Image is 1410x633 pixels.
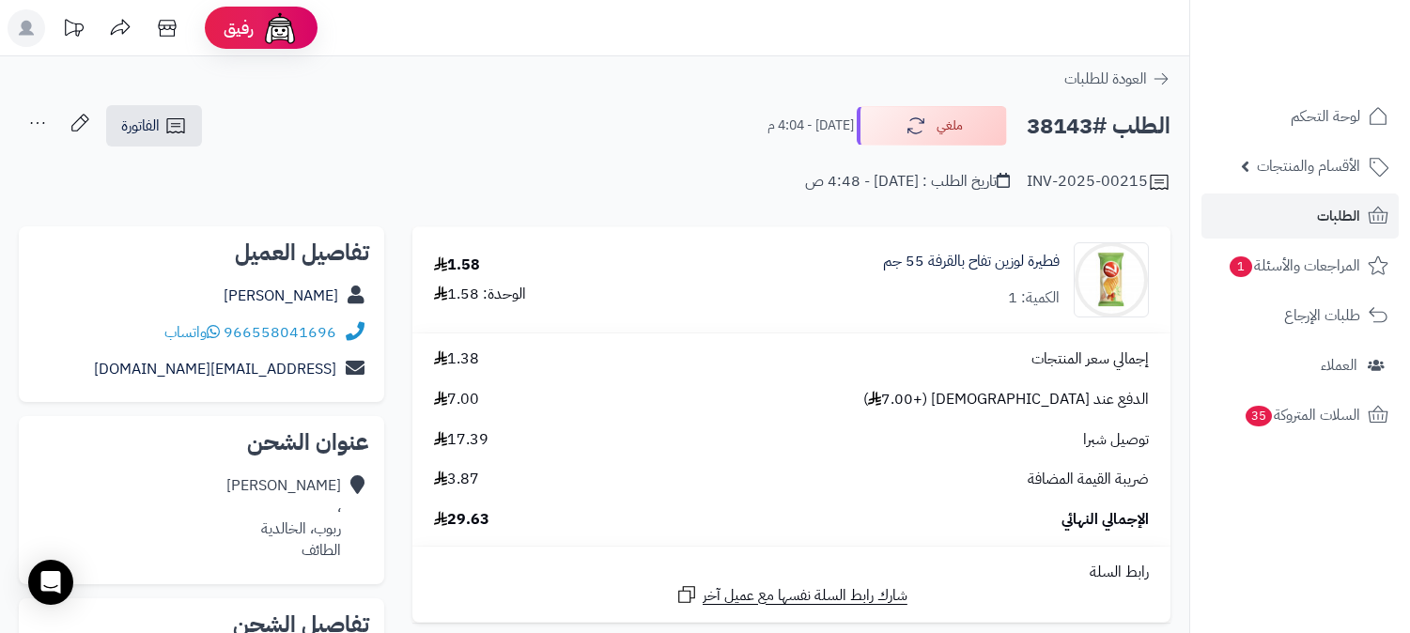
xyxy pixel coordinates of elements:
[1229,255,1253,278] span: 1
[1257,153,1360,179] span: الأقسام والمنتجات
[224,285,338,307] a: [PERSON_NAME]
[224,17,254,39] span: رفيق
[1201,393,1399,438] a: السلات المتروكة35
[434,469,479,490] span: 3.87
[1075,242,1148,317] img: 1348161d17c4fed3312b52129efa6e1b84aa-90x90.jpg
[434,348,479,370] span: 1.38
[50,9,97,52] a: تحديثات المنصة
[1201,293,1399,338] a: طلبات الإرجاع
[420,562,1163,583] div: رابط السلة
[94,358,336,380] a: [EMAIL_ADDRESS][DOMAIN_NAME]
[34,431,369,454] h2: عنوان الشحن
[1064,68,1170,90] a: العودة للطلبات
[1317,203,1360,229] span: الطلبات
[434,509,489,531] span: 29.63
[1284,302,1360,329] span: طلبات الإرجاع
[675,583,907,607] a: شارك رابط السلة نفسها مع عميل آخر
[1244,402,1360,428] span: السلات المتروكة
[434,284,526,305] div: الوحدة: 1.58
[164,321,220,344] a: واتساب
[1061,509,1149,531] span: الإجمالي النهائي
[1083,429,1149,451] span: توصيل شبرا
[1064,68,1147,90] span: العودة للطلبات
[34,241,369,264] h2: تفاصيل العميل
[1228,253,1360,279] span: المراجعات والأسئلة
[1031,348,1149,370] span: إجمالي سعر المنتجات
[805,171,1010,193] div: تاريخ الطلب : [DATE] - 4:48 ص
[226,475,341,561] div: [PERSON_NAME] ، ربوب، الخالدية الطائف
[1245,405,1274,427] span: 35
[1027,171,1170,193] div: INV-2025-00215
[703,585,907,607] span: شارك رابط السلة نفسها مع عميل آخر
[121,115,160,137] span: الفاتورة
[1282,14,1392,54] img: logo-2.png
[883,251,1060,272] a: فطيرة لوزين تفاح بالقرفة 55 جم
[434,255,480,276] div: 1.58
[28,560,73,605] div: Open Intercom Messenger
[434,389,479,410] span: 7.00
[106,105,202,147] a: الفاتورة
[1321,352,1357,378] span: العملاء
[857,106,1007,146] button: ملغي
[1008,287,1060,309] div: الكمية: 1
[1201,243,1399,288] a: المراجعات والأسئلة1
[224,321,336,344] a: 966558041696
[863,389,1149,410] span: الدفع عند [DEMOGRAPHIC_DATA] (+7.00 )
[1201,94,1399,139] a: لوحة التحكم
[1028,469,1149,490] span: ضريبة القيمة المضافة
[1291,103,1360,130] span: لوحة التحكم
[261,9,299,47] img: ai-face.png
[1027,107,1170,146] h2: الطلب #38143
[767,116,854,135] small: [DATE] - 4:04 م
[1201,193,1399,239] a: الطلبات
[1201,343,1399,388] a: العملاء
[434,429,488,451] span: 17.39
